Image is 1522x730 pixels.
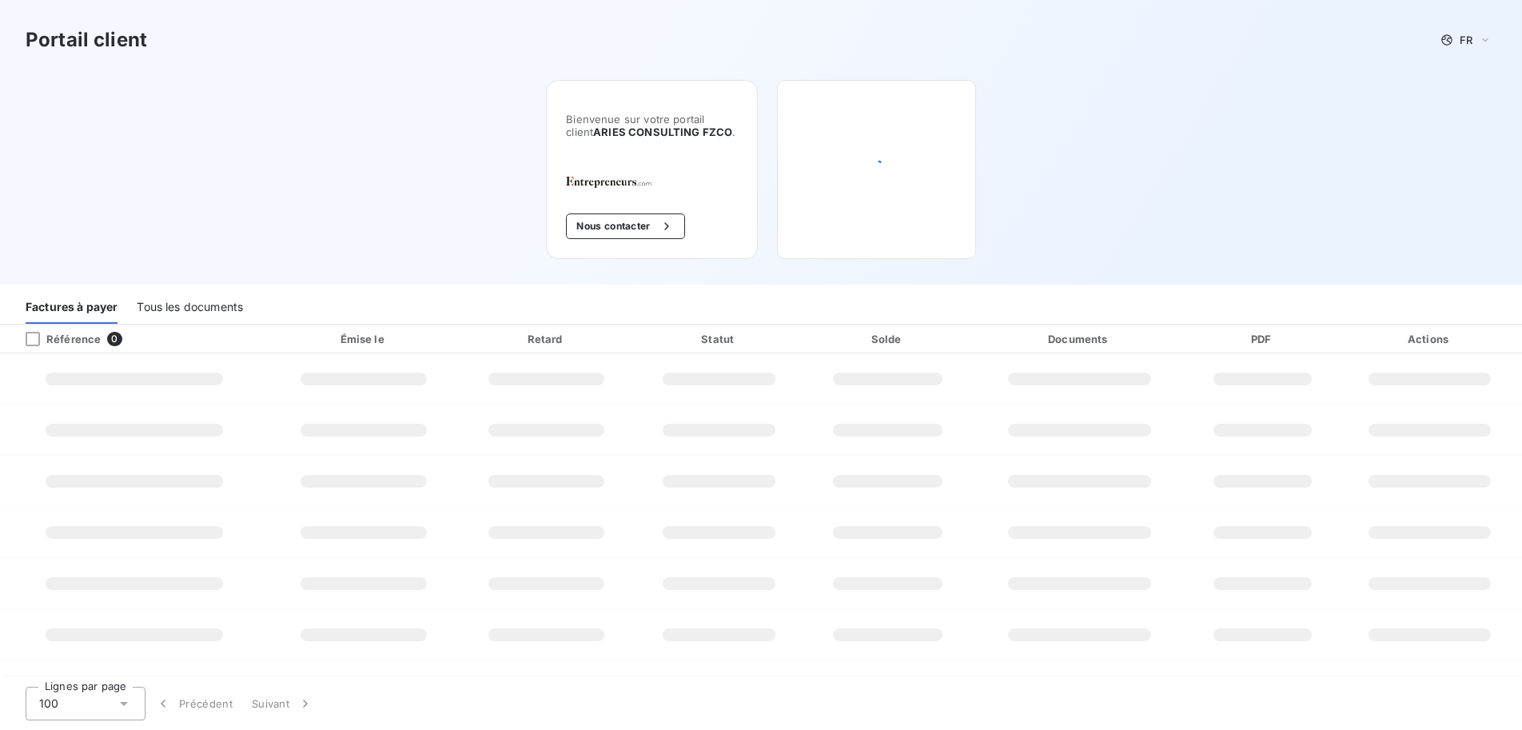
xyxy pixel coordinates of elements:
[808,331,968,347] div: Solde
[107,332,122,346] span: 0
[566,177,668,188] img: Company logo
[137,290,243,324] div: Tous les documents
[26,26,147,54] h3: Portail client
[566,113,738,138] span: Bienvenue sur votre portail client .
[974,331,1185,347] div: Documents
[1460,34,1472,46] span: FR
[566,213,684,239] button: Nous contacter
[462,331,631,347] div: Retard
[39,696,58,712] span: 100
[13,332,101,346] div: Référence
[26,290,118,324] div: Factures à payer
[1341,331,1519,347] div: Actions
[145,687,242,720] button: Précédent
[1191,331,1334,347] div: PDF
[272,331,456,347] div: Émise le
[637,331,802,347] div: Statut
[242,687,323,720] button: Suivant
[593,126,732,138] span: ARIES CONSULTING FZCO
